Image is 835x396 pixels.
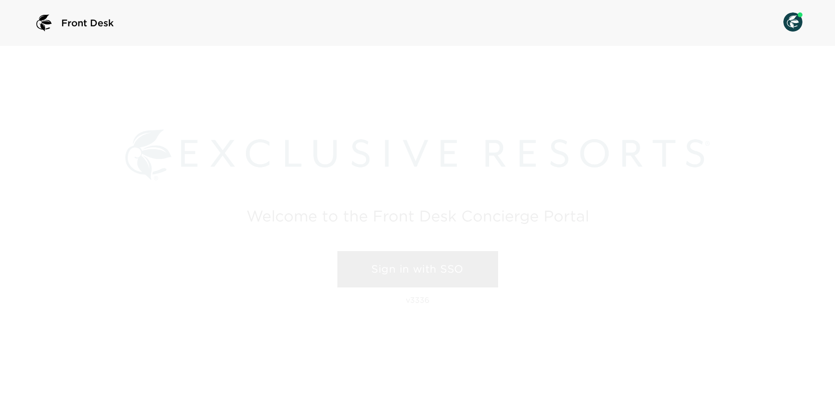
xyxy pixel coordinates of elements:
[61,16,114,30] span: Front Desk
[783,12,802,32] img: User
[406,295,429,305] p: v3336
[337,251,498,287] a: Sign in with SSO
[33,11,56,34] img: logo
[246,209,589,223] h2: Welcome to the Front Desk Concierge Portal
[125,130,710,180] img: Exclusive Resorts logo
